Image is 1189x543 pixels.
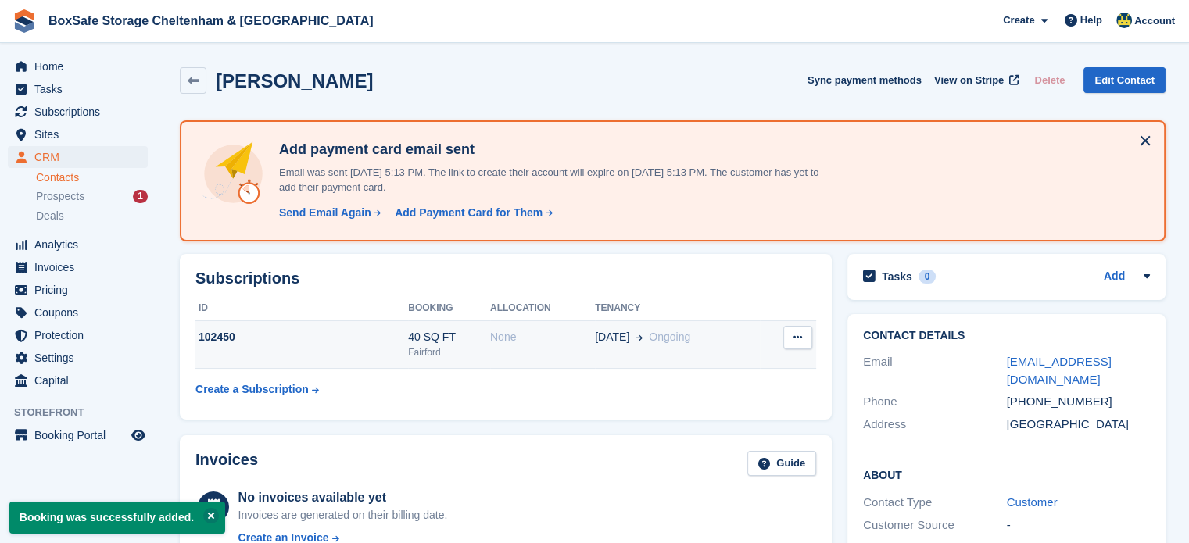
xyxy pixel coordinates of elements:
[13,9,36,33] img: stora-icon-8386f47178a22dfd0bd8f6a31ec36ba5ce8667c1dd55bd0f319d3a0aa187defe.svg
[1083,67,1166,93] a: Edit Contact
[36,189,84,204] span: Prospects
[195,270,816,288] h2: Subscriptions
[8,347,148,369] a: menu
[863,353,1007,388] div: Email
[1007,416,1151,434] div: [GEOGRAPHIC_DATA]
[919,270,937,284] div: 0
[14,405,156,420] span: Storefront
[238,488,448,507] div: No invoices available yet
[1007,355,1112,386] a: [EMAIL_ADDRESS][DOMAIN_NAME]
[8,123,148,145] a: menu
[395,205,543,221] div: Add Payment Card for Them
[8,78,148,100] a: menu
[1028,67,1071,93] button: Delete
[195,451,258,477] h2: Invoices
[133,190,148,203] div: 1
[595,329,629,345] span: [DATE]
[8,424,148,446] a: menu
[34,279,128,301] span: Pricing
[273,165,820,195] p: Email was sent [DATE] 5:13 PM. The link to create their account will expire on [DATE] 5:13 PM. Th...
[1080,13,1102,28] span: Help
[34,256,128,278] span: Invoices
[408,345,490,359] div: Fairford
[42,8,379,34] a: BoxSafe Storage Cheltenham & [GEOGRAPHIC_DATA]
[934,73,1004,88] span: View on Stripe
[408,296,490,321] th: Booking
[863,330,1150,342] h2: Contact Details
[36,209,64,223] span: Deals
[8,279,148,301] a: menu
[36,208,148,224] a: Deals
[34,55,128,77] span: Home
[1003,13,1034,28] span: Create
[34,234,128,255] span: Analytics
[36,188,148,205] a: Prospects 1
[34,302,128,323] span: Coupons
[273,141,820,159] h4: Add payment card email sent
[34,424,128,446] span: Booking Portal
[1104,268,1125,286] a: Add
[8,234,148,255] a: menu
[8,55,148,77] a: menu
[279,205,371,221] div: Send Email Again
[1007,516,1151,534] div: -
[649,330,690,343] span: Ongoing
[490,296,595,321] th: Allocation
[9,502,225,534] p: Booking was successfully added.
[928,67,1022,93] a: View on Stripe
[863,516,1007,534] div: Customer Source
[195,296,408,321] th: ID
[8,370,148,391] a: menu
[195,381,309,398] div: Create a Subscription
[8,256,148,278] a: menu
[8,146,148,168] a: menu
[808,67,922,93] button: Sync payment methods
[34,324,128,346] span: Protection
[34,370,128,391] span: Capital
[129,426,148,445] a: Preview store
[34,123,128,145] span: Sites
[34,347,128,369] span: Settings
[8,324,148,346] a: menu
[1007,393,1151,411] div: [PHONE_NUMBER]
[200,141,267,207] img: add-payment-card-4dbda4983b697a7845d177d07a5d71e8a16f1ec00487972de202a45f1e8132f5.svg
[863,393,1007,411] div: Phone
[595,296,760,321] th: Tenancy
[863,466,1150,482] h2: About
[1134,13,1175,29] span: Account
[36,170,148,185] a: Contacts
[34,78,128,100] span: Tasks
[195,329,408,345] div: 102450
[863,416,1007,434] div: Address
[238,507,448,523] div: Invoices are generated on their billing date.
[8,101,148,123] a: menu
[747,451,816,477] a: Guide
[34,101,128,123] span: Subscriptions
[490,329,595,345] div: None
[408,329,490,345] div: 40 SQ FT
[8,302,148,323] a: menu
[389,205,554,221] a: Add Payment Card for Them
[195,375,319,404] a: Create a Subscription
[863,494,1007,512] div: Contact Type
[216,70,373,91] h2: [PERSON_NAME]
[34,146,128,168] span: CRM
[1116,13,1132,28] img: Kim Virabi
[882,270,912,284] h2: Tasks
[1007,495,1058,509] a: Customer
